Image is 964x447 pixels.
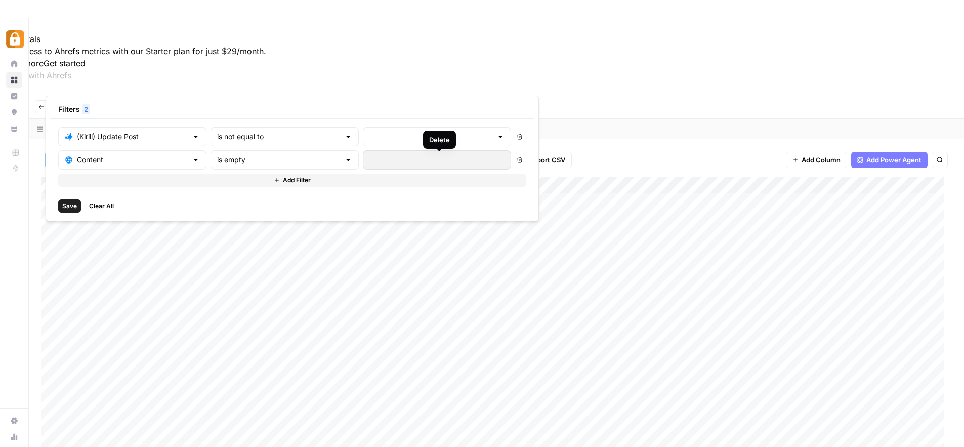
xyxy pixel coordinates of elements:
[77,132,188,142] input: (Kirill) Update Post
[58,174,526,187] button: Add Filter
[786,152,847,168] button: Add Column
[82,104,90,114] div: 2
[58,199,81,213] button: Save
[85,199,118,213] button: Clear All
[46,96,539,221] div: 2Filter
[6,413,22,429] a: Settings
[44,57,86,69] button: Get started
[6,104,22,120] a: Opportunities
[217,132,340,142] input: is not equal to
[6,429,22,445] a: Usage
[513,152,572,168] button: Import CSV
[529,155,565,165] span: Import CSV
[866,155,921,165] span: Add Power Agent
[429,135,450,145] div: Delete
[84,104,88,114] span: 2
[217,155,340,165] input: is empty
[6,120,22,137] a: Your Data
[283,176,311,185] span: Add Filter
[6,88,22,104] a: Insights
[802,155,841,165] span: Add Column
[50,100,534,119] div: Filters
[851,152,928,168] button: Add Power Agent
[77,155,188,165] input: Content
[89,201,114,211] span: Clear All
[62,201,77,211] span: Save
